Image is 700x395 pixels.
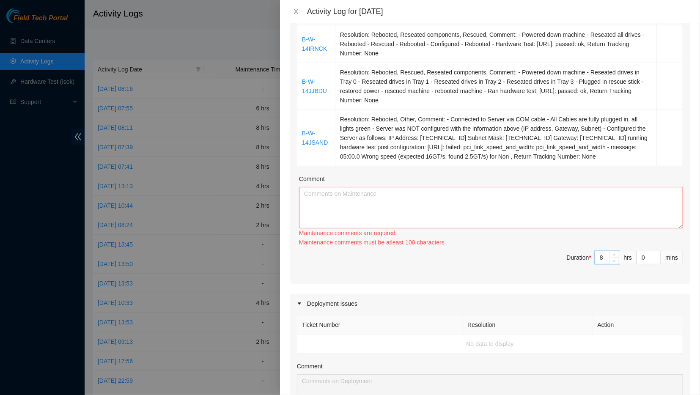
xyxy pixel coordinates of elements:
button: Close [290,8,302,16]
label: Comment [299,174,325,184]
a: B-W-14JJBDU [302,78,327,94]
span: close [293,8,299,15]
td: Resolution: Rebooted, Reseated components, Rescued, Comment: - Powered down machine - Reseated al... [335,25,657,63]
span: caret-right [297,301,302,306]
a: B-W-14IRNCK [302,36,327,52]
td: No data to display [297,335,683,354]
td: Resolution: Rebooted, Other, Comment: - Connected to Server via COM cable - All Cables are fully ... [335,110,657,166]
div: mins [661,251,683,264]
label: Comment [297,362,323,371]
div: Maintenance comments must be atleast 100 characters [299,238,683,247]
span: down [612,258,617,263]
span: Increase Value [609,251,619,258]
th: Resolution [463,315,593,335]
div: Maintenance comments are required [299,228,683,238]
th: Action [593,315,683,335]
span: Decrease Value [609,258,619,264]
textarea: Comment [299,187,683,228]
div: Duration [567,253,591,262]
th: Ticket Number [297,315,463,335]
div: Deployment Issues [290,294,690,313]
td: Resolution: Rebooted, Rescued, Reseated components, Comment: - Powered down machine - Reseated dr... [335,63,657,110]
a: B-W-14JSAND [302,130,328,146]
span: up [612,252,617,258]
div: hrs [619,251,637,264]
div: Activity Log for [DATE] [307,7,690,16]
